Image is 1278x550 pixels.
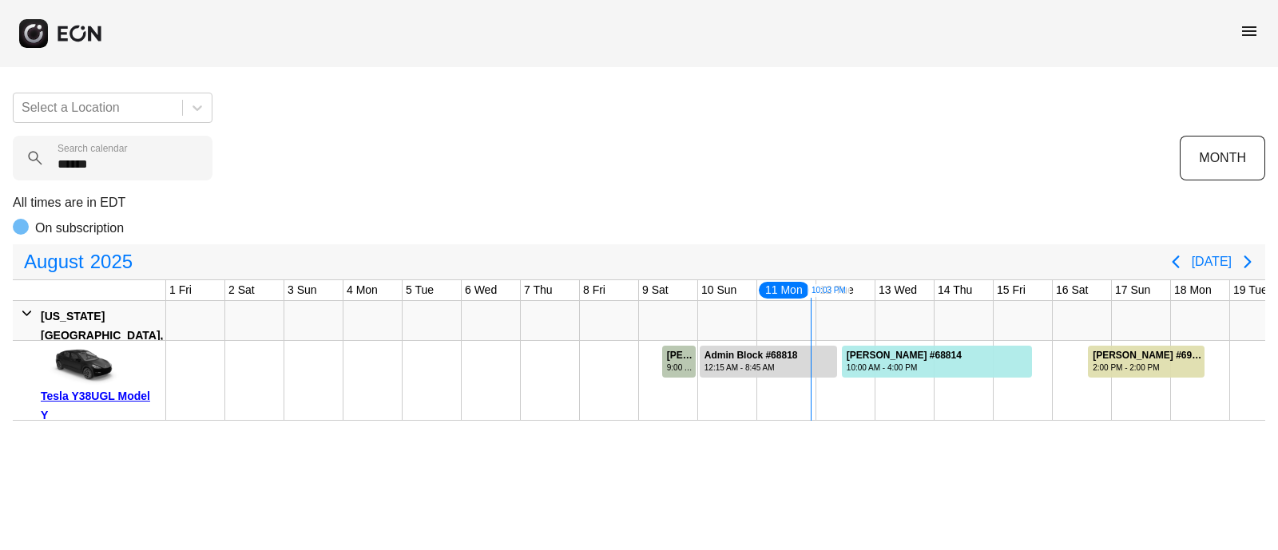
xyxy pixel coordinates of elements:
[704,362,798,374] div: 12:15 AM - 8:45 AM
[41,346,121,386] img: car
[667,362,695,374] div: 9:00 AM - 11:30 PM
[935,280,975,300] div: 14 Thu
[1192,247,1232,276] button: [DATE]
[1053,280,1091,300] div: 16 Sat
[1232,246,1264,278] button: Next page
[462,280,500,300] div: 6 Wed
[639,280,672,300] div: 9 Sat
[1093,350,1203,362] div: [PERSON_NAME] #69432
[403,280,437,300] div: 5 Tue
[847,362,962,374] div: 10:00 AM - 4:00 PM
[1087,341,1205,378] div: Rented for 2 days by Nanzhong Deng Current status is verified
[1112,280,1153,300] div: 17 Sun
[1160,246,1192,278] button: Previous page
[284,280,320,300] div: 3 Sun
[816,280,857,300] div: 12 Tue
[58,142,127,155] label: Search calendar
[1180,136,1265,180] button: MONTH
[166,280,195,300] div: 1 Fri
[667,350,695,362] div: [PERSON_NAME] #68686
[35,219,124,238] p: On subscription
[41,386,160,425] div: Tesla Y38UGL Model Y
[343,280,381,300] div: 4 Mon
[1171,280,1215,300] div: 18 Mon
[661,341,697,378] div: Rented for 1 days by rich wagner Current status is completed
[87,246,136,278] span: 2025
[994,280,1029,300] div: 15 Fri
[21,246,87,278] span: August
[875,280,920,300] div: 13 Wed
[1093,362,1203,374] div: 2:00 PM - 2:00 PM
[699,341,838,378] div: Rented for 3 days by Admin Block Current status is rental
[698,280,740,300] div: 10 Sun
[1240,22,1259,41] span: menu
[14,246,142,278] button: August2025
[225,280,258,300] div: 2 Sat
[847,350,962,362] div: [PERSON_NAME] #68814
[704,350,798,362] div: Admin Block #68818
[1230,280,1271,300] div: 19 Tue
[757,280,811,300] div: 11 Mon
[580,280,609,300] div: 8 Fri
[841,341,1034,378] div: Rented for 4 days by curtis dorsey Current status is confirmed
[41,307,163,364] div: [US_STATE][GEOGRAPHIC_DATA], [GEOGRAPHIC_DATA]
[13,193,1265,212] p: All times are in EDT
[521,280,556,300] div: 7 Thu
